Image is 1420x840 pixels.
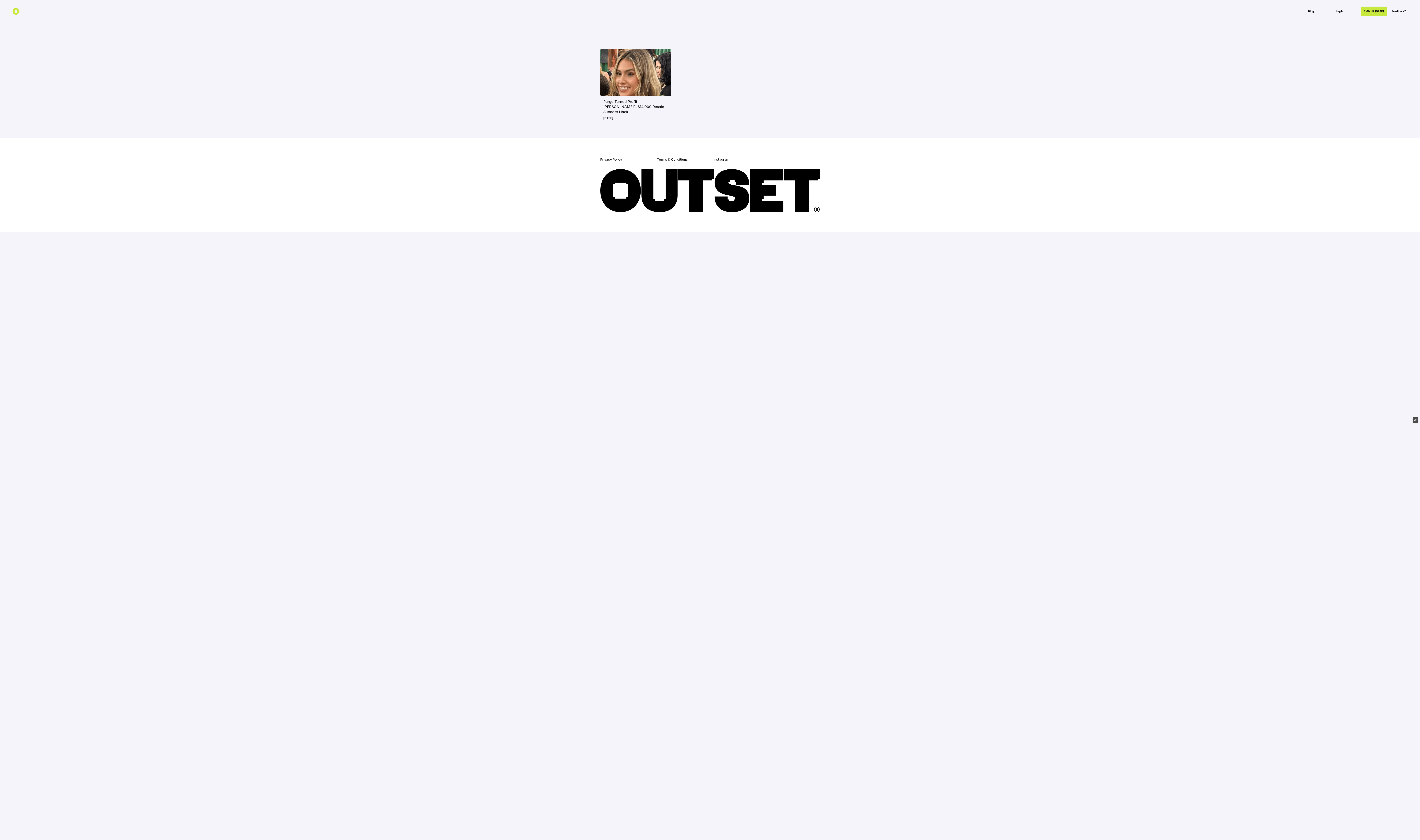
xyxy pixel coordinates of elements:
[1391,10,1412,13] p: Feedback?
[1364,10,1385,13] p: SIGN UP [DATE]
[600,49,671,123] a: Purge Turned Profit: [PERSON_NAME]’s $14,000 Resale Success Hack[DATE]
[714,158,729,161] a: instagram
[603,116,668,120] p: [DATE]
[1413,417,1418,423] button: Edit Framer Content
[1336,10,1357,13] p: Log In
[1306,7,1332,16] a: Blog
[657,158,688,161] a: Terms & Conditions
[600,34,725,42] h2: Blogs
[600,45,725,49] p: Explore the transformative power of AI as it reshapes our daily lives
[1333,7,1359,16] a: Log In
[1308,10,1329,13] p: Blog
[1361,7,1387,16] a: SIGN UP [DATE]
[600,158,622,161] a: Privacy Policy
[1389,7,1415,16] a: Feedback?
[603,99,668,114] h6: Purge Turned Profit: [PERSON_NAME]’s $14,000 Resale Success Hack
